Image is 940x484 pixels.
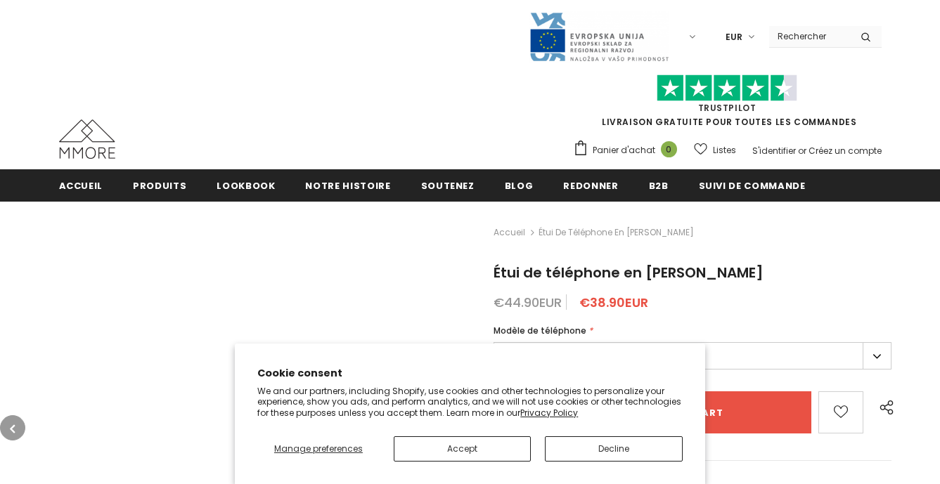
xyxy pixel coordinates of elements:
[59,119,115,159] img: Cas MMORE
[217,179,275,192] span: Lookbook
[257,366,683,381] h2: Cookie consent
[573,140,684,161] a: Panier d'achat 0
[699,169,806,201] a: Suivi de commande
[505,169,534,201] a: Blog
[694,138,736,162] a: Listes
[494,294,562,311] span: €44.90EUR
[769,26,850,46] input: Search Site
[421,169,475,201] a: soutenez
[257,436,379,462] button: Manage preferences
[133,179,186,192] span: Produits
[579,294,648,311] span: €38.90EUR
[529,11,669,63] img: Javni Razpis
[529,30,669,42] a: Javni Razpis
[713,143,736,157] span: Listes
[752,145,796,157] a: S'identifier
[520,407,578,419] a: Privacy Policy
[563,169,618,201] a: Redonner
[539,224,694,241] span: Étui de téléphone en [PERSON_NAME]
[59,179,103,192] span: Accueil
[494,263,764,282] span: Étui de téléphone en [PERSON_NAME]
[59,169,103,201] a: Accueil
[257,386,683,419] p: We and our partners, including Shopify, use cookies and other technologies to personalize your ex...
[809,145,882,157] a: Créez un compte
[699,179,806,192] span: Suivi de commande
[798,145,806,157] span: or
[217,169,275,201] a: Lookbook
[545,436,683,462] button: Decline
[305,179,390,192] span: Notre histoire
[573,81,882,128] span: LIVRAISON GRATUITE POUR TOUTES LES COMMANDES
[657,74,797,102] img: Faites confiance aux étoiles pilotes
[593,143,655,157] span: Panier d'achat
[494,224,525,241] a: Accueil
[649,169,669,201] a: B2B
[394,436,532,462] button: Accept
[649,179,669,192] span: B2B
[421,179,475,192] span: soutenez
[274,443,363,454] span: Manage preferences
[133,169,186,201] a: Produits
[494,342,892,369] label: iPhone 17 Pro Max
[505,179,534,192] span: Blog
[494,325,586,336] span: Modèle de téléphone
[305,169,390,201] a: Notre histoire
[726,30,742,44] span: EUR
[661,141,677,157] span: 0
[698,102,756,114] a: TrustPilot
[563,179,618,192] span: Redonner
